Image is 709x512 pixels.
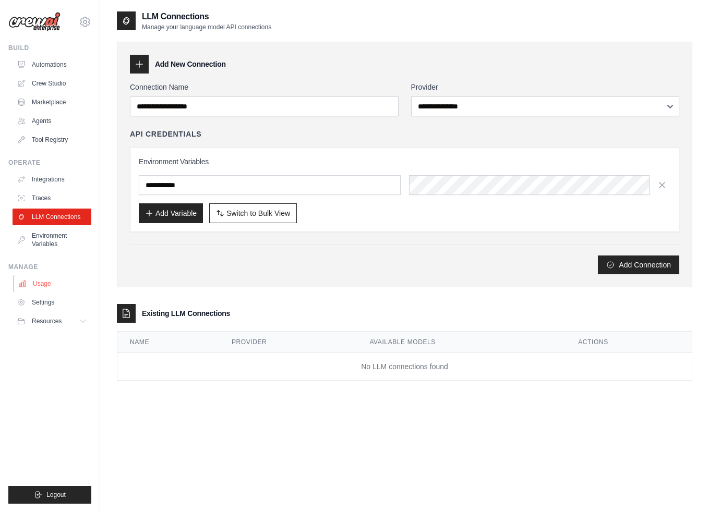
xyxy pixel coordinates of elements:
[8,12,61,32] img: Logo
[8,263,91,271] div: Manage
[142,23,271,31] p: Manage your language model API connections
[13,227,91,252] a: Environment Variables
[226,208,290,218] span: Switch to Bulk View
[8,44,91,52] div: Build
[13,294,91,311] a: Settings
[13,75,91,92] a: Crew Studio
[142,308,230,319] h3: Existing LLM Connections
[8,486,91,504] button: Logout
[46,491,66,499] span: Logout
[14,275,92,292] a: Usage
[155,59,226,69] h3: Add New Connection
[13,131,91,148] a: Tool Registry
[130,129,201,139] h4: API Credentials
[411,82,680,92] label: Provider
[32,317,62,325] span: Resources
[13,209,91,225] a: LLM Connections
[117,353,692,381] td: No LLM connections found
[13,313,91,330] button: Resources
[357,332,566,353] th: Available Models
[209,203,297,223] button: Switch to Bulk View
[13,56,91,73] a: Automations
[219,332,357,353] th: Provider
[142,10,271,23] h2: LLM Connections
[130,82,399,92] label: Connection Name
[598,255,679,274] button: Add Connection
[139,156,670,167] h3: Environment Variables
[139,203,203,223] button: Add Variable
[13,190,91,206] a: Traces
[13,94,91,111] a: Marketplace
[117,332,219,353] th: Name
[13,113,91,129] a: Agents
[13,171,91,188] a: Integrations
[8,159,91,167] div: Operate
[566,332,692,353] th: Actions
